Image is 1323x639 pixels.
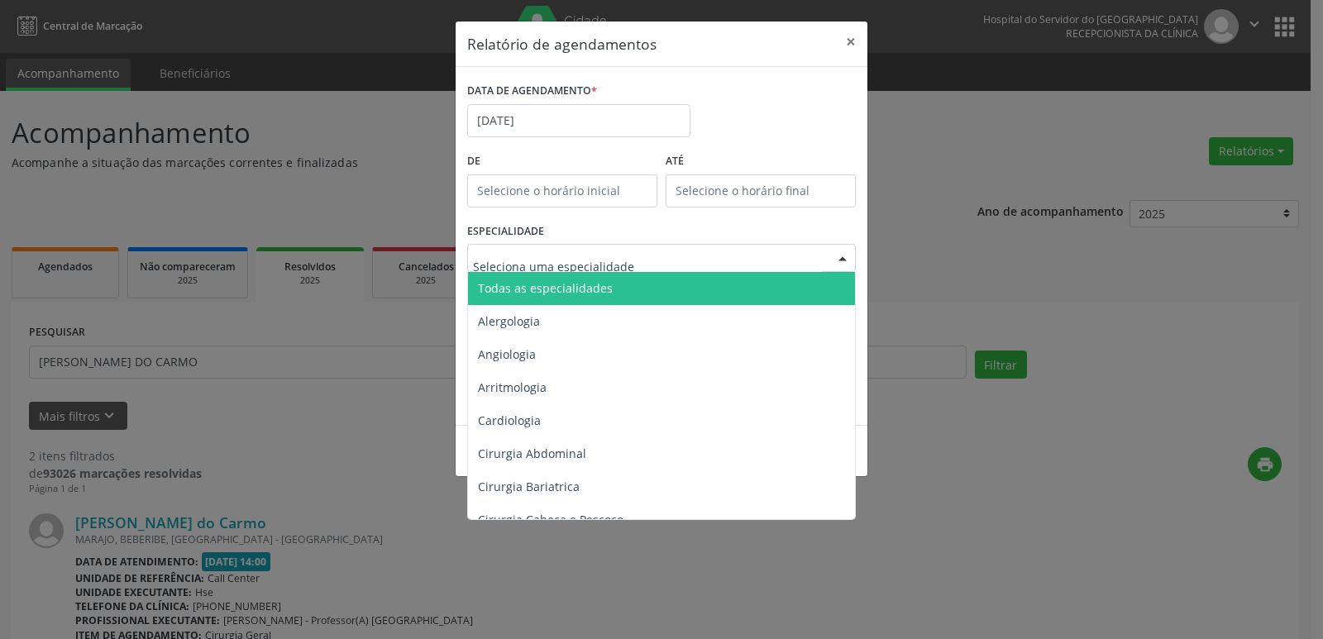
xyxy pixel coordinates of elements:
input: Selecione uma data ou intervalo [467,104,690,137]
span: Cardiologia [478,412,541,428]
label: ATÉ [666,149,856,174]
span: Todas as especialidades [478,280,613,296]
span: Cirurgia Abdominal [478,446,586,461]
button: Close [834,21,867,62]
span: Cirurgia Cabeça e Pescoço [478,512,623,527]
input: Selecione o horário inicial [467,174,657,207]
label: ESPECIALIDADE [467,219,544,245]
input: Selecione o horário final [666,174,856,207]
span: Angiologia [478,346,536,362]
label: De [467,149,657,174]
h5: Relatório de agendamentos [467,33,657,55]
label: DATA DE AGENDAMENTO [467,79,597,104]
span: Arritmologia [478,379,547,395]
span: Alergologia [478,313,540,329]
input: Seleciona uma especialidade [473,250,822,283]
span: Cirurgia Bariatrica [478,479,580,494]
